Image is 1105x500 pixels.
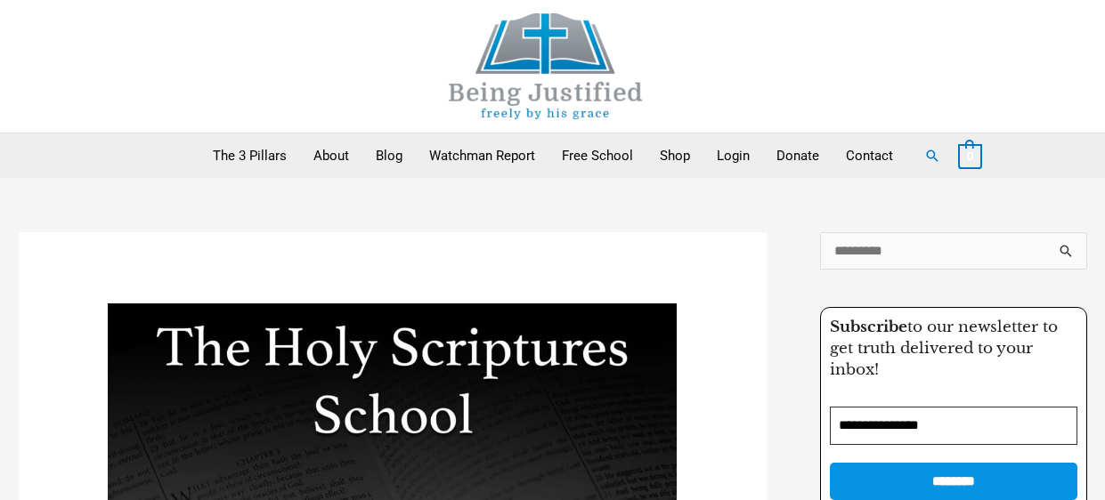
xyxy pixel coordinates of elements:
[967,149,973,163] span: 0
[646,133,703,178] a: Shop
[830,318,907,336] strong: Subscribe
[362,133,416,178] a: Blog
[833,133,906,178] a: Contact
[958,148,982,164] a: View Shopping Cart, empty
[703,133,763,178] a: Login
[548,133,646,178] a: Free School
[763,133,833,178] a: Donate
[300,133,362,178] a: About
[830,407,1077,445] input: Email Address *
[416,133,548,178] a: Watchman Report
[924,148,940,164] a: Search button
[830,318,1058,379] span: to our newsletter to get truth delivered to your inbox!
[199,133,300,178] a: The 3 Pillars
[412,13,679,119] img: Being Justified
[199,133,906,178] nav: Primary Site Navigation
